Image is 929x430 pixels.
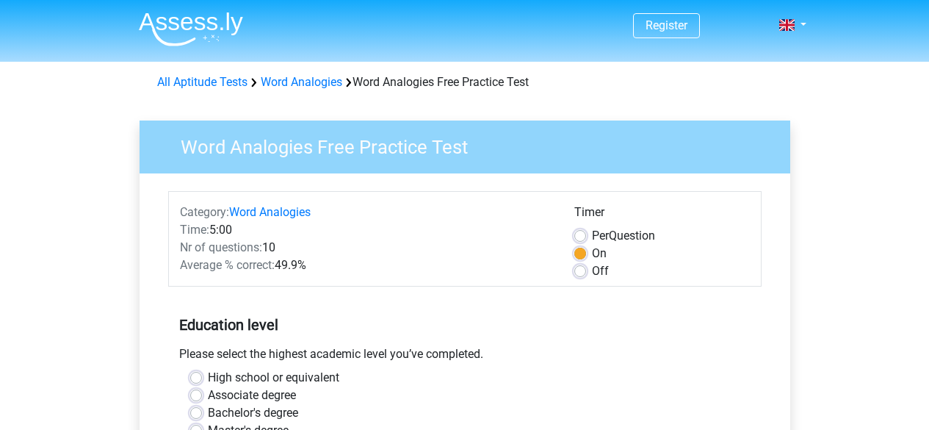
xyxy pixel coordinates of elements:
label: High school or equivalent [208,369,339,387]
label: Bachelor's degree [208,404,298,422]
div: 49.9% [169,257,563,274]
span: Average % correct: [180,258,275,272]
span: Per [592,229,609,243]
div: Timer [574,204,750,227]
div: 10 [169,239,563,257]
label: Off [592,262,609,280]
span: Nr of questions: [180,240,262,254]
div: 5:00 [169,221,563,239]
a: Register [646,18,687,32]
h5: Education level [179,310,751,340]
a: Word Analogies [261,75,342,89]
div: Word Analogies Free Practice Test [151,74,778,91]
span: Time: [180,223,209,237]
a: All Aptitude Tests [157,75,247,89]
label: On [592,245,607,262]
a: Word Analogies [229,205,311,219]
label: Associate degree [208,387,296,404]
img: Assessly [139,12,243,46]
div: Please select the highest academic level you’ve completed. [168,345,762,369]
span: Category: [180,205,229,219]
h3: Word Analogies Free Practice Test [163,130,779,159]
label: Question [592,227,655,245]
